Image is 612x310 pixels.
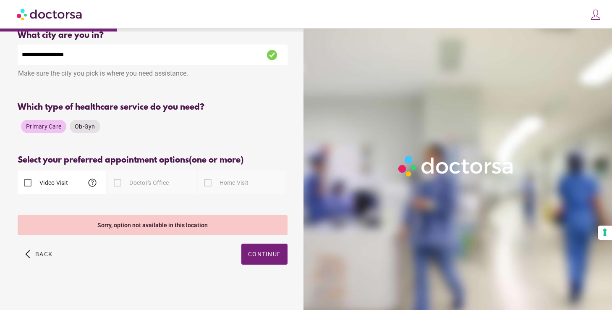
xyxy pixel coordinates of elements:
button: arrow_back_ios Back [22,244,56,265]
img: icons8-customer-100.png [590,9,602,21]
label: Doctor's Office [128,179,169,187]
span: (one or more) [189,155,243,165]
span: Back [35,251,52,257]
label: Video Visit [38,179,68,187]
div: What city are you in? [18,31,288,40]
div: Sorry, option not available in this location [18,215,288,235]
span: Primary Care [26,123,61,130]
div: Select your preferred appointment options [18,155,288,165]
img: Logo-Doctorsa-trans-White-partial-flat.png [395,152,518,180]
label: Home Visit [218,179,249,187]
img: Doctorsa.com [17,5,83,24]
button: Your consent preferences for tracking technologies [598,226,612,240]
div: Which type of healthcare service do you need? [18,102,288,112]
span: Ob-Gyn [75,123,95,130]
span: Continue [248,251,281,257]
div: Make sure the city you pick is where you need assistance. [18,65,288,84]
button: Continue [241,244,288,265]
span: help [87,178,97,188]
